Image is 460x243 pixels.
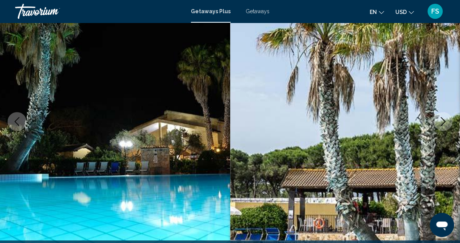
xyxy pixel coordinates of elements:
button: Next image [434,112,452,131]
span: USD [395,9,407,15]
a: Travorium [15,4,183,19]
iframe: Button to launch messaging window [430,213,454,237]
a: Getaways Plus [191,8,231,14]
span: en [370,9,377,15]
button: Change currency [395,6,414,17]
button: User Menu [425,3,445,19]
a: Getaways [246,8,269,14]
button: Previous image [8,112,26,131]
button: Change language [370,6,384,17]
span: FS [431,8,439,15]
